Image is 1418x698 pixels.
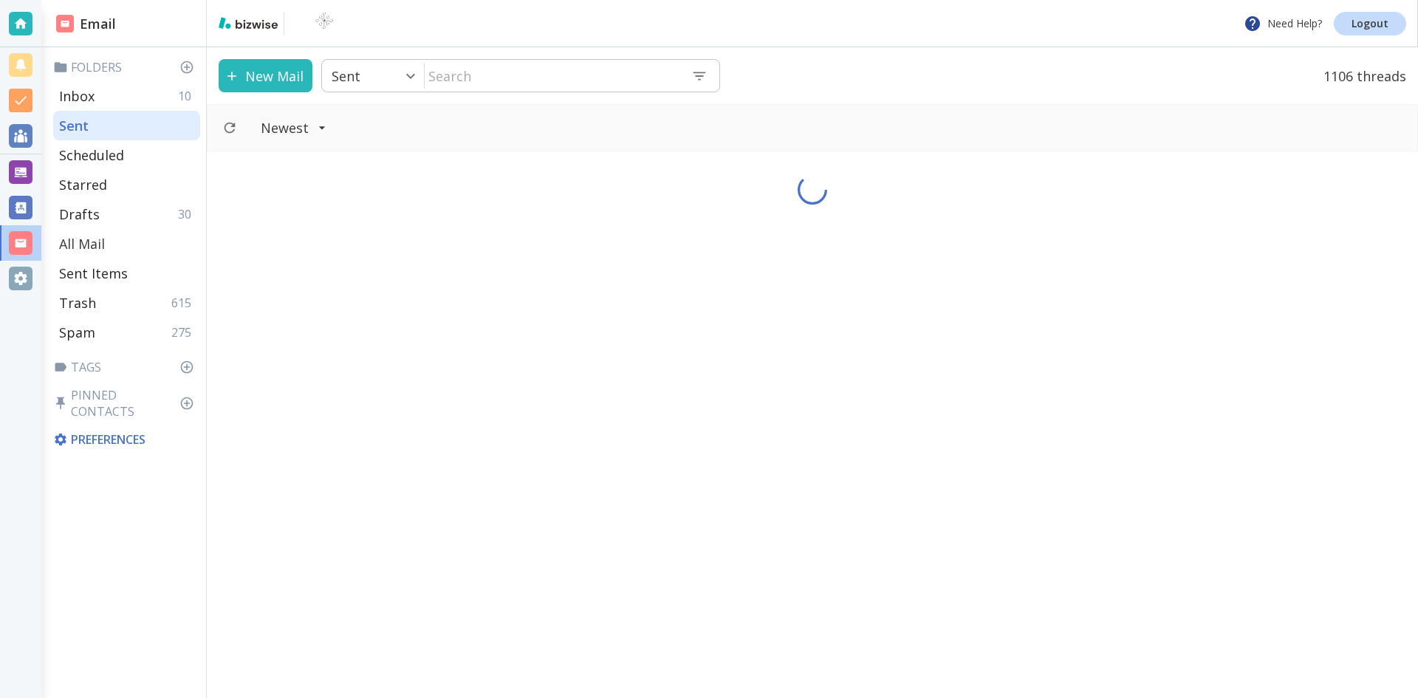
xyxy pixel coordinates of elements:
p: Need Help? [1244,15,1322,32]
p: All Mail [59,235,105,253]
p: Sent Items [59,264,128,282]
p: Sent [332,67,360,85]
div: Sent [53,111,200,140]
img: bizwise [219,17,278,29]
p: Preferences [53,431,197,448]
div: Drafts30 [53,199,200,229]
div: Inbox10 [53,81,200,111]
h2: Email [56,14,116,34]
input: Search [425,61,679,91]
p: 1106 threads [1315,59,1406,92]
div: Starred [53,170,200,199]
button: Filter [246,112,341,144]
div: Sent Items [53,259,200,288]
img: DashboardSidebarEmail.svg [56,15,74,32]
div: Scheduled [53,140,200,170]
div: All Mail [53,229,200,259]
img: BioTech International [290,12,358,35]
p: 10 [178,88,197,104]
button: New Mail [219,59,312,92]
p: Scheduled [59,146,124,164]
p: Tags [53,359,200,375]
p: Inbox [59,87,95,105]
div: Spam275 [53,318,200,347]
p: 275 [171,324,197,341]
button: Refresh [216,114,243,141]
p: Trash [59,294,96,312]
p: Logout [1352,18,1388,29]
p: Sent [59,117,89,134]
a: Logout [1334,12,1406,35]
div: Trash615 [53,288,200,318]
p: Drafts [59,205,100,223]
p: Spam [59,324,95,341]
p: Folders [53,59,200,75]
p: 30 [178,206,197,222]
div: Preferences [50,425,200,454]
p: 615 [171,295,197,311]
p: Starred [59,176,107,194]
p: Pinned Contacts [53,387,200,420]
